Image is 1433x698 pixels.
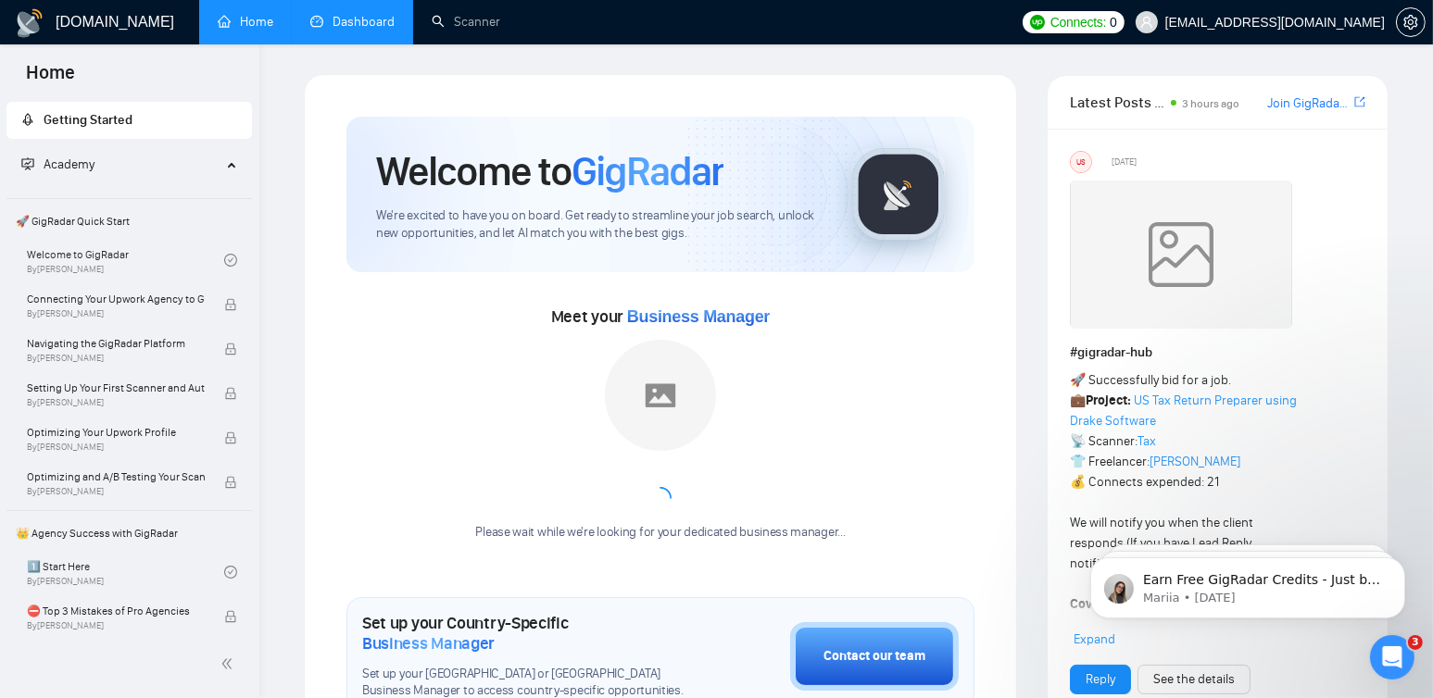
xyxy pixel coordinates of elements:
a: Join GigRadar Slack Community [1267,93,1351,114]
img: gigradar-logo.png [852,148,945,241]
span: Optimizing Your Upwork Profile [27,423,205,442]
a: [PERSON_NAME] [1150,454,1240,469]
div: US [1071,152,1091,172]
span: lock [224,298,237,311]
span: 🚀 GigRadar Quick Start [8,203,250,240]
span: lock [224,431,237,444]
span: Connects: [1050,12,1106,32]
a: dashboardDashboard [310,14,395,30]
span: Academy [44,156,94,172]
span: GigRadar [572,146,723,196]
iframe: Intercom live chat [1370,635,1414,679]
span: export [1354,94,1365,109]
span: Getting Started [44,112,132,128]
a: Reply [1086,669,1115,690]
span: Meet your [551,306,770,327]
span: lock [224,610,237,623]
h1: # gigradar-hub [1070,343,1365,363]
span: Optimizing and A/B Testing Your Scanner for Better Results [27,467,205,486]
button: Contact our team [790,622,959,691]
img: placeholder.png [605,340,716,451]
span: 3 [1408,635,1423,650]
span: Navigating the GigRadar Platform [27,334,205,353]
strong: Project: [1086,393,1131,408]
button: See the details [1138,665,1251,694]
span: 👑 Agency Success with GigRadar [8,515,250,552]
span: By [PERSON_NAME] [27,308,205,319]
span: By [PERSON_NAME] [27,442,205,453]
span: fund-projection-screen [21,157,34,170]
span: Latest Posts from the GigRadar Community [1070,91,1165,114]
span: By [PERSON_NAME] [27,486,205,497]
a: See the details [1153,669,1235,690]
a: searchScanner [432,14,500,30]
span: lock [224,387,237,400]
span: By [PERSON_NAME] [27,620,205,631]
span: lock [224,343,237,355]
img: upwork-logo.png [1030,15,1045,30]
span: We're excited to have you on board. Get ready to streamline your job search, unlock new opportuni... [376,207,823,243]
span: Home [11,59,90,98]
span: [DATE] [1112,154,1138,170]
a: 1️⃣ Start HereBy[PERSON_NAME] [27,552,224,592]
h1: Set up your Country-Specific [362,613,698,654]
span: 0 [1110,12,1117,32]
span: Setting Up Your First Scanner and Auto-Bidder [27,379,205,397]
span: user [1140,16,1153,29]
iframe: Intercom notifications message [1062,518,1433,648]
span: 3 hours ago [1182,97,1239,110]
span: Connecting Your Upwork Agency to GigRadar [27,290,205,308]
li: Getting Started [6,102,252,139]
span: By [PERSON_NAME] [27,397,205,408]
a: US Tax Return Preparer using Drake Software [1070,393,1297,429]
span: Business Manager [627,307,770,326]
img: weqQh+iSagEgQAAAABJRU5ErkJggg== [1070,181,1292,329]
a: Welcome to GigRadarBy[PERSON_NAME] [27,240,224,280]
a: export [1354,93,1365,111]
span: ⛔ Top 3 Mistakes of Pro Agencies [27,602,205,620]
span: rocket [21,113,34,126]
a: setting [1396,15,1426,30]
a: homeHome [218,14,273,30]
span: check-circle [224,566,237,579]
span: By [PERSON_NAME] [27,353,205,364]
span: loading [649,487,672,509]
h1: Welcome to [376,146,723,196]
span: Business Manager [362,633,495,654]
div: Please wait while we're looking for your dedicated business manager... [464,524,856,542]
button: Reply [1070,665,1131,694]
span: lock [224,476,237,489]
div: Contact our team [823,646,925,667]
a: Tax [1138,433,1156,449]
span: double-left [220,654,239,673]
span: check-circle [224,254,237,267]
button: setting [1396,7,1426,37]
span: Academy [21,156,94,172]
span: setting [1397,15,1425,30]
img: logo [15,8,44,38]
